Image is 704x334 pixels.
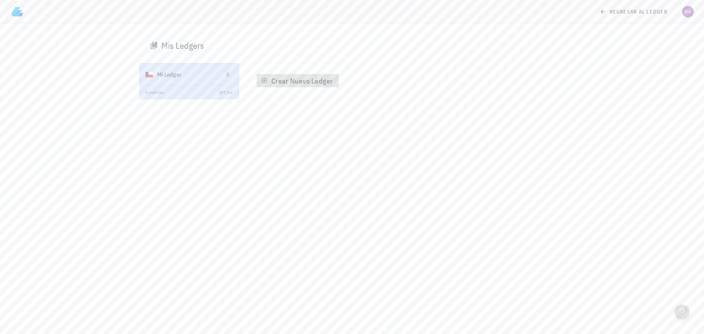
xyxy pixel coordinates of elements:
div: Mi Ledger [157,65,217,84]
span: regresar al ledger [601,8,667,15]
a: regresar al ledger [595,5,673,18]
span: Crear Nuevo Ledger [263,76,333,86]
button: Crear Nuevo Ledger [257,74,338,87]
img: LedgiFi [12,6,23,18]
div: CLP-icon [146,71,153,78]
div: Mis Ledgers [161,40,204,51]
div: 287 txs [219,89,233,96]
div: avatar [682,6,694,18]
div: 6 cuentas [146,89,164,96]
